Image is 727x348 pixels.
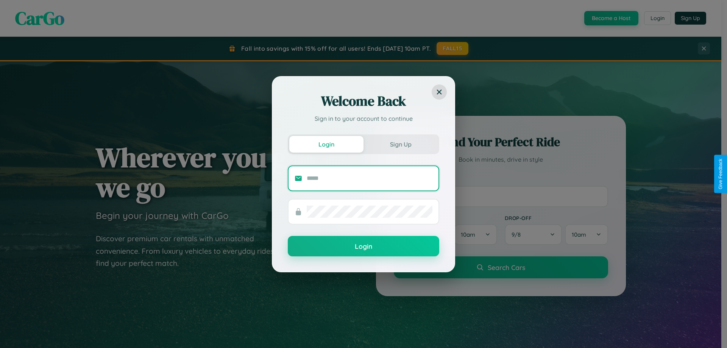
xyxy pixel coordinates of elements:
[288,92,439,110] h2: Welcome Back
[718,159,723,189] div: Give Feedback
[289,136,363,153] button: Login
[288,114,439,123] p: Sign in to your account to continue
[363,136,438,153] button: Sign Up
[288,236,439,256] button: Login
